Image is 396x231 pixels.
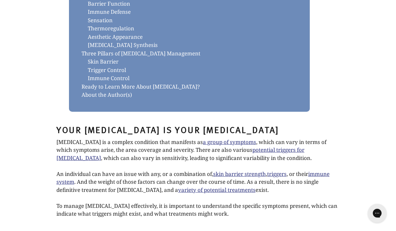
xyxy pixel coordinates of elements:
[82,16,297,25] a: Sensation
[56,170,340,194] p: An individual can have an issue with any, or a combination of, , , or their . And the weight of t...
[56,202,340,218] p: To manage [MEDICAL_DATA] effectively, it is important to understand the specific symptoms present...
[178,186,256,194] a: variety of potential treatments
[82,74,297,83] a: Immune Control
[56,146,304,162] a: potential triggers for [MEDICAL_DATA]
[203,138,256,146] a: a group of symptoms
[82,8,297,16] a: Immune Defense
[82,91,297,99] a: About the Author(s)
[56,138,340,162] p: [MEDICAL_DATA] is a complex condition that manifests as , which can vary in terms of which sympto...
[82,33,297,41] a: Aesthetic Appearance
[82,41,297,49] a: [MEDICAL_DATA] Synthesis
[82,49,297,58] a: Three Pillars of [MEDICAL_DATA] Management
[82,83,297,91] a: Ready to Learn More About [MEDICAL_DATA]?
[267,170,287,178] a: triggers
[213,170,266,178] a: skin barrier strength
[82,24,297,33] a: Thermoregulation
[365,202,390,225] iframe: Gorgias live chat messenger
[56,124,340,135] h2: Your [MEDICAL_DATA] Is Your [MEDICAL_DATA]
[82,58,297,66] a: Skin Barrier
[82,66,297,74] a: Trigger Control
